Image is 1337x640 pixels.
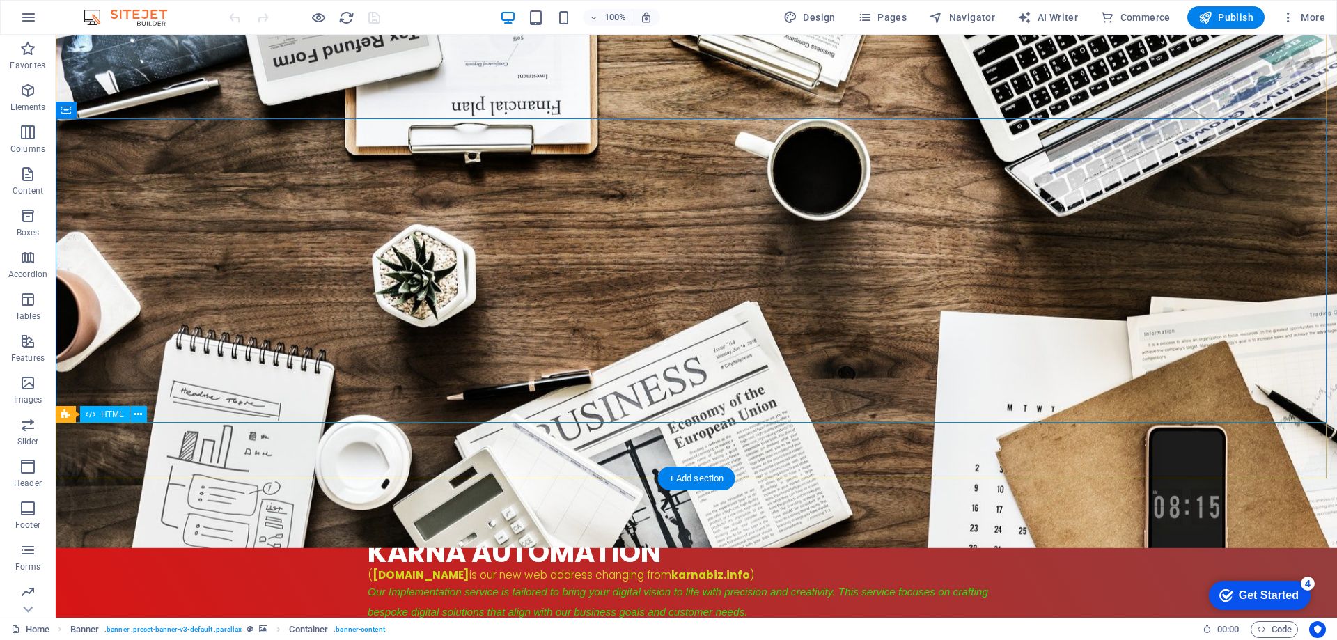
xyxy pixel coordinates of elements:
[1187,6,1265,29] button: Publish
[13,185,43,196] p: Content
[80,9,185,26] img: Editor Logo
[17,227,40,238] p: Boxes
[1100,10,1171,24] span: Commerce
[1095,6,1176,29] button: Commerce
[11,621,49,638] a: Click to cancel selection. Double-click to open Pages
[289,621,328,638] span: Click to select. Double-click to edit
[338,9,354,26] button: reload
[1227,624,1229,634] span: :
[14,478,42,489] p: Header
[858,10,907,24] span: Pages
[11,7,113,36] div: Get Started 4 items remaining, 20% complete
[783,10,836,24] span: Design
[14,394,42,405] p: Images
[10,102,46,113] p: Elements
[8,269,47,280] p: Accordion
[1017,10,1078,24] span: AI Writer
[41,15,101,28] div: Get Started
[15,311,40,322] p: Tables
[1203,621,1240,638] h6: Session time
[929,10,995,24] span: Navigator
[1198,10,1253,24] span: Publish
[1276,6,1331,29] button: More
[10,60,45,71] p: Favorites
[259,625,267,633] i: This element contains a background
[310,9,327,26] button: Click here to leave preview mode and continue editing
[1281,10,1325,24] span: More
[583,9,632,26] button: 100%
[778,6,841,29] button: Design
[1257,621,1292,638] span: Code
[1309,621,1326,638] button: Usercentrics
[658,467,735,490] div: + Add section
[187,3,192,14] a: ×
[15,520,40,531] p: Footer
[923,6,1001,29] button: Navigator
[70,621,100,638] span: Click to select. Double-click to edit
[18,291,192,322] p: Click on any category and click next.
[18,18,93,29] strong: You can use our
[338,10,354,26] i: Reload page
[187,1,192,16] div: Close tooltip
[334,621,384,638] span: . banner-content
[11,352,45,364] p: Features
[640,11,652,24] i: On resize automatically adjust zoom level to fit chosen device.
[15,561,40,572] p: Forms
[104,621,242,638] span: . banner .preset-banner-v3-default .parallax
[152,326,192,346] a: Next
[101,410,124,419] span: HTML
[17,436,39,447] p: Slider
[10,143,45,155] p: Columns
[604,9,626,26] h6: 100%
[18,16,192,79] p: to massively accelerate your website creation process. ​
[103,3,117,17] div: 4
[1251,621,1298,638] button: Code
[778,6,841,29] div: Design (Ctrl+Alt+Y)
[1012,6,1084,29] button: AI Writer
[247,625,253,633] i: This element is a customizable preset
[1217,621,1239,638] span: 00 00
[852,6,912,29] button: Pages
[70,621,385,638] nav: breadcrumb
